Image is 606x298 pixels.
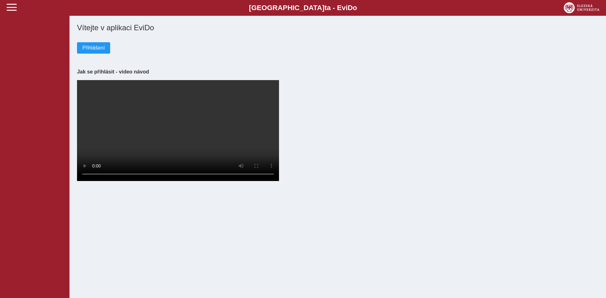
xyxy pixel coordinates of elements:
span: Přihlášení [82,45,105,51]
h1: Vítejte v aplikaci EviDo [77,23,598,32]
b: [GEOGRAPHIC_DATA] a - Evi [19,4,587,12]
span: t [324,4,327,12]
span: o [353,4,357,12]
img: logo_web_su.png [564,2,599,13]
video: Your browser does not support the video tag. [77,80,279,181]
button: Přihlášení [77,42,110,54]
span: D [348,4,353,12]
h3: Jak se přihlásit - video návod [77,69,598,75]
